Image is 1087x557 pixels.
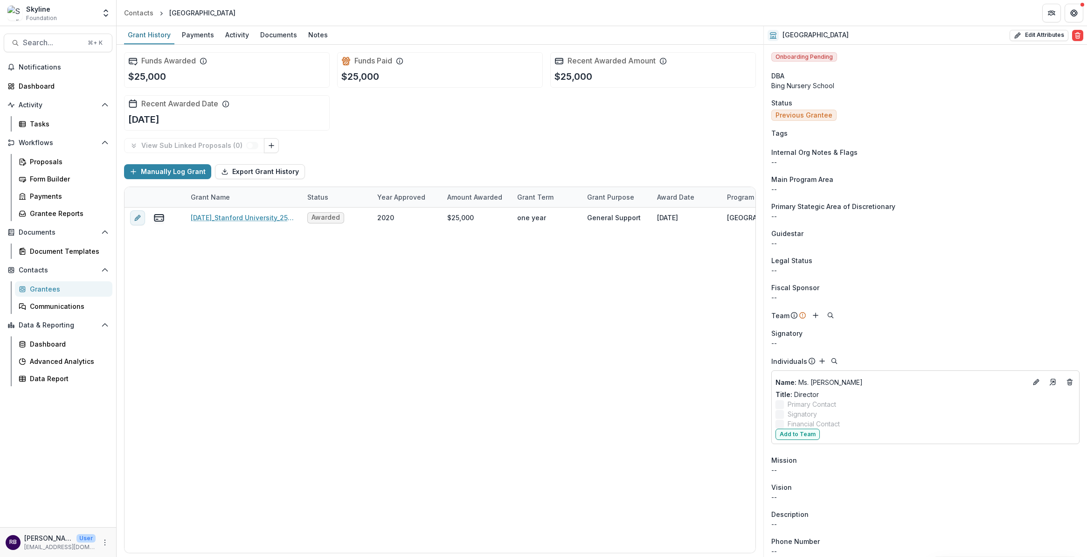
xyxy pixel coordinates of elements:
a: Activity [222,26,253,44]
button: Notifications [4,60,112,75]
div: ⌘ + K [86,38,104,48]
div: Grantees [30,284,105,294]
div: Award Date [651,187,721,207]
div: [DATE] [657,213,678,223]
button: Add [817,355,828,367]
div: Year approved [372,187,442,207]
a: Tasks [15,116,112,132]
div: Communications [30,301,105,311]
span: Awarded [312,214,340,222]
button: Search [825,310,836,321]
div: Amount Awarded [442,192,508,202]
div: Grant Term [512,187,582,207]
button: Open Data & Reporting [4,318,112,333]
button: Add [810,310,821,321]
span: Signatory [788,409,817,419]
button: View Sub Linked Proposals (0) [124,138,264,153]
p: -- [771,465,1080,475]
a: Dashboard [4,78,112,94]
button: Open Workflows [4,135,112,150]
button: Link Grants [264,138,279,153]
div: Data Report [30,374,105,383]
a: Document Templates [15,244,112,259]
span: Signatory [771,328,803,338]
button: view-payments [153,212,165,223]
div: Form Builder [30,174,105,184]
div: Bing Nursery School [771,81,1080,91]
h2: Funds Awarded [141,56,196,65]
div: -- [771,238,1080,248]
a: Payments [178,26,218,44]
span: DBA [771,71,784,81]
div: Status [302,187,372,207]
a: Proposals [15,154,112,169]
a: Grantee Reports [15,206,112,221]
span: Fiscal Sponsor [771,283,819,292]
p: -- [771,157,1080,167]
div: Contacts [124,8,153,18]
button: Search [829,355,840,367]
span: Internal Org Notes & Flags [771,147,858,157]
a: Dashboard [15,336,112,352]
div: Grant Purpose [582,187,651,207]
p: Team [771,311,789,320]
div: Program Areas [721,187,791,207]
span: Title : [775,390,792,398]
div: Notes [305,28,332,42]
p: -- [771,211,1080,221]
button: More [99,537,111,548]
span: Financial Contact [788,419,840,429]
div: Advanced Analytics [30,356,105,366]
button: Get Help [1065,4,1083,22]
div: General Support [587,213,641,223]
div: Dashboard [30,339,105,349]
div: -- [771,292,1080,302]
p: -- [771,492,1080,502]
a: Notes [305,26,332,44]
button: Export Grant History [215,164,305,179]
span: Workflows [19,139,97,147]
span: Mission [771,455,797,465]
p: $25,000 [554,70,592,84]
div: Grantee Reports [30,209,105,218]
h2: Funds Paid [354,56,392,65]
span: Guidestar [771,229,803,238]
span: Contacts [19,266,97,274]
button: Deletes [1064,376,1075,388]
div: Dashboard [19,81,105,91]
a: Grant History [124,26,174,44]
a: Form Builder [15,171,112,187]
button: Delete [1072,30,1083,41]
div: Proposals [30,157,105,167]
p: [EMAIL_ADDRESS][DOMAIN_NAME] [24,543,96,551]
span: Search... [23,38,82,47]
div: Tasks [30,119,105,129]
div: Activity [222,28,253,42]
span: Primary Stategic Area of Discretionary [771,202,895,211]
div: Status [302,192,334,202]
p: [PERSON_NAME] [24,533,73,543]
div: [GEOGRAPHIC_DATA] [169,8,235,18]
p: View Sub Linked Proposals ( 0 ) [141,142,246,150]
a: [DATE]_Stanford University_25000 [191,213,296,223]
div: -- [771,546,1080,556]
div: Payments [30,191,105,201]
h2: Recent Awarded Date [141,99,218,108]
div: Award Date [651,192,700,202]
div: $25,000 [447,213,474,223]
div: -- [771,338,1080,348]
span: Notifications [19,63,109,71]
div: Amount Awarded [442,187,512,207]
button: Open Documents [4,225,112,240]
button: edit [130,210,145,225]
button: Open Contacts [4,263,112,278]
div: Program Areas [721,192,780,202]
p: -- [771,519,1080,529]
div: Grant Term [512,192,559,202]
div: Grant Purpose [582,192,640,202]
p: $25,000 [128,70,166,84]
